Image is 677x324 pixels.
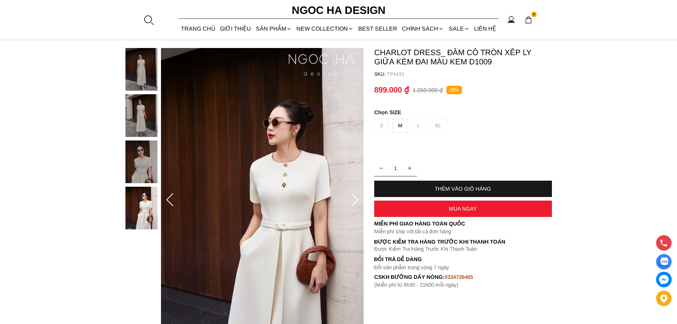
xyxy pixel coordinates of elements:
[392,119,408,133] div: M
[374,274,445,280] font: cskh đường dây nóng:
[525,16,532,24] img: img-CART-ICON-ksit0nf1
[656,254,672,270] a: Display image
[125,140,157,183] img: Charlot Dress_ Đầm Cổ Tròn Xếp Ly Giữa Kèm Đai Màu Kem D1009_mini_2
[374,282,458,288] font: (Miễn phí từ 8h30 - 21h00 mỗi ngày)
[374,85,409,95] p: 899.000 ₫
[374,221,465,227] font: Miễn phí giao hàng toàn quốc
[125,48,157,91] img: Charlot Dress_ Đầm Cổ Tròn Xếp Ly Giữa Kèm Đai Màu Kem D1009_mini_0
[218,19,253,38] a: GIỚI THIỆU
[374,71,387,77] h6: SKU:
[374,109,552,115] p: SIZE
[446,19,472,38] a: SALE
[125,94,157,137] img: Charlot Dress_ Đầm Cổ Tròn Xếp Ly Giữa Kèm Đai Màu Kem D1009_mini_1
[400,19,446,38] div: Chính sách
[446,86,462,95] p: 28%
[374,48,552,67] p: Charlot Dress_ Đầm Cổ Tròn Xếp Ly Giữa Kèm Đai Màu Kem D1009
[374,256,552,262] h6: Đổi trả dễ dàng
[374,246,552,252] p: Được Kiểm Tra Hàng Trước Khi Thanh Toán
[374,264,450,270] font: Đổi sản phẩm trong vòng 7 ngày
[445,274,473,280] font: 0334726465
[374,186,552,192] div: THÊM VÀO GIỎ HÀNG
[387,71,552,77] p: TP4431
[472,19,498,38] a: LIÊN HỆ
[374,161,417,175] input: Quantity input
[374,206,552,212] div: MUA NGAY
[374,239,552,245] p: Được Kiểm Tra Hàng Trước Khi Thanh Toán
[413,87,443,94] p: 1.250.000 ₫
[179,19,218,38] a: TRANG CHỦ
[285,2,392,19] a: Ngoc Ha Design
[656,272,672,287] a: messenger
[659,257,668,266] img: Display image
[531,12,537,17] span: 0
[294,19,356,38] a: NEW COLLECTION
[374,228,451,234] font: Miễn phí ship với tất cả đơn hàng
[356,19,400,38] a: BEST SELLER
[125,187,157,229] img: Charlot Dress_ Đầm Cổ Tròn Xếp Ly Giữa Kèm Đai Màu Kem D1009_mini_3
[253,19,294,38] div: SẢN PHẨM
